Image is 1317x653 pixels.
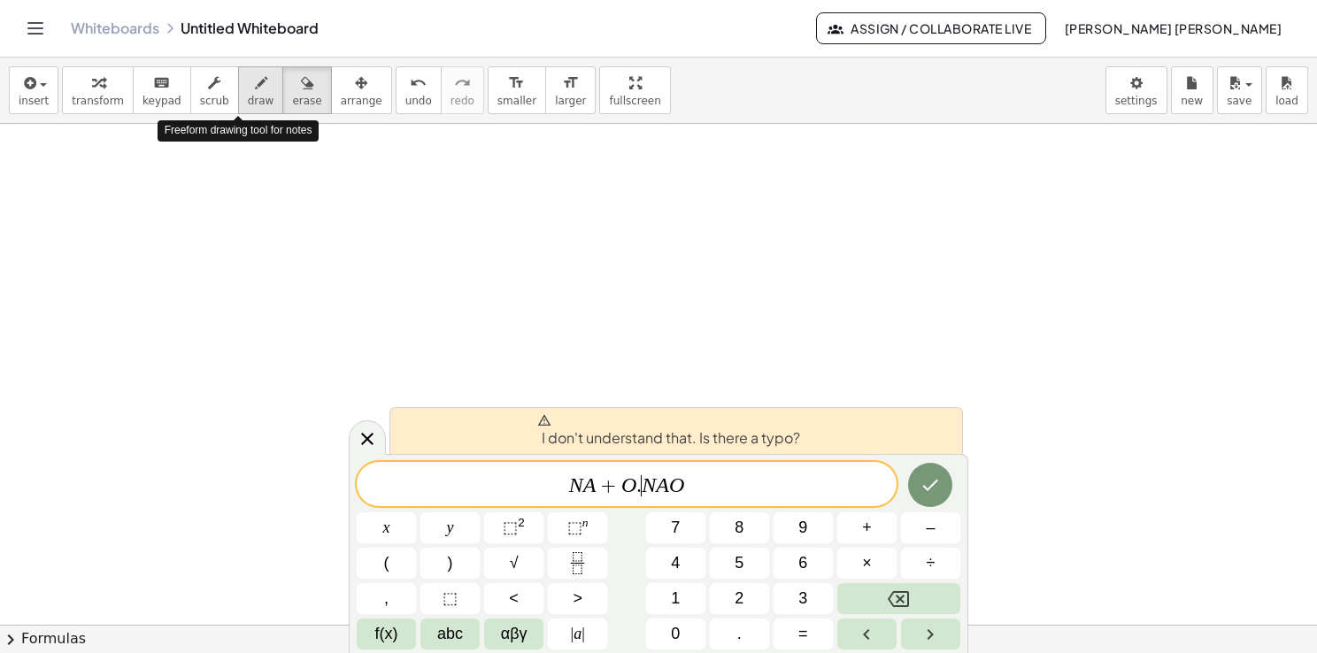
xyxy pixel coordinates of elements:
[341,95,382,107] span: arrange
[71,19,159,37] a: Whiteboards
[158,120,320,141] div: Freeform drawing tool for notes
[798,551,807,575] span: 6
[1064,20,1282,36] span: [PERSON_NAME] [PERSON_NAME]
[1050,12,1296,44] button: [PERSON_NAME] [PERSON_NAME]
[548,512,607,543] button: Superscript
[656,473,669,496] var: A
[72,95,124,107] span: transform
[562,73,579,94] i: format_size
[581,625,585,642] span: |
[710,548,769,579] button: 5
[583,473,597,496] var: A
[774,548,833,579] button: 6
[384,587,389,611] span: ,
[484,548,543,579] button: Square root
[621,473,636,496] var: O
[1181,95,1203,107] span: new
[571,622,585,646] span: a
[1217,66,1262,114] button: save
[735,587,743,611] span: 2
[609,95,660,107] span: fullscreen
[537,413,800,449] span: I don't understand that. Is there a typo?
[292,95,321,107] span: erase
[642,473,656,496] var: N
[357,548,416,579] button: (
[735,551,743,575] span: 5
[248,95,274,107] span: draw
[503,519,518,536] span: ⬚
[646,512,705,543] button: 7
[420,583,480,614] button: Placeholder
[383,516,390,540] span: x
[190,66,239,114] button: scrub
[441,66,484,114] button: redoredo
[21,14,50,42] button: Toggle navigation
[488,66,546,114] button: format_sizesmaller
[508,73,525,94] i: format_size
[901,548,960,579] button: Divide
[596,475,621,496] span: +
[357,512,416,543] button: x
[484,618,543,649] button: Greek alphabet
[410,73,427,94] i: undo
[669,473,684,496] var: O
[927,551,936,575] span: ÷
[448,551,453,575] span: )
[641,475,642,496] span: ​
[437,622,463,646] span: abc
[142,95,181,107] span: keypad
[816,12,1047,44] button: Assign / Collaborate Live
[548,618,607,649] button: Absolute value
[420,548,480,579] button: )
[671,622,680,646] span: 0
[1171,66,1213,114] button: new
[451,95,474,107] span: redo
[484,583,543,614] button: Less than
[798,622,808,646] span: =
[443,587,458,611] span: ⬚
[9,66,58,114] button: insert
[571,625,574,642] span: |
[384,551,389,575] span: (
[737,622,742,646] span: .
[153,73,170,94] i: keyboard
[636,475,642,496] span: .
[837,548,897,579] button: Times
[548,548,607,579] button: Fraction
[671,587,680,611] span: 1
[555,95,586,107] span: larger
[837,618,897,649] button: Left arrow
[545,66,596,114] button: format_sizelarger
[567,519,582,536] span: ⬚
[582,516,589,529] sup: n
[646,548,705,579] button: 4
[837,512,897,543] button: Plus
[671,551,680,575] span: 4
[862,516,872,540] span: +
[926,516,935,540] span: –
[375,622,398,646] span: f(x)
[501,622,528,646] span: αβγ
[710,512,769,543] button: 8
[447,516,454,540] span: y
[357,583,416,614] button: ,
[646,618,705,649] button: 0
[510,551,519,575] span: √
[774,512,833,543] button: 9
[518,516,525,529] sup: 2
[710,618,769,649] button: .
[710,583,769,614] button: 2
[599,66,670,114] button: fullscreen
[200,95,229,107] span: scrub
[405,95,432,107] span: undo
[1227,95,1252,107] span: save
[837,583,960,614] button: Backspace
[484,512,543,543] button: Squared
[331,66,392,114] button: arrange
[908,463,952,507] button: Done
[1115,95,1158,107] span: settings
[798,587,807,611] span: 3
[774,583,833,614] button: 3
[569,473,583,496] var: N
[774,618,833,649] button: Equals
